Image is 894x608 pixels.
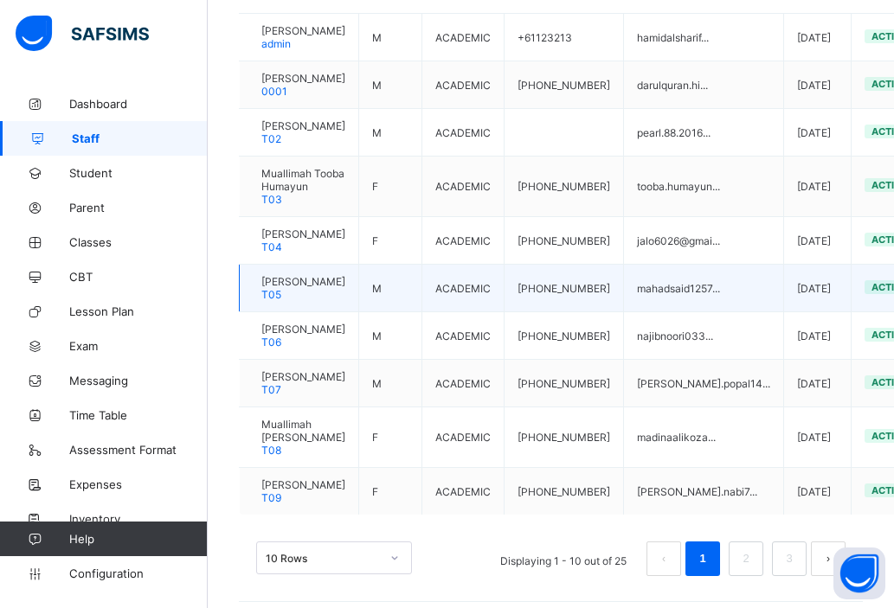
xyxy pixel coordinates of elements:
[261,37,291,50] span: admin
[261,288,281,301] span: T05
[624,217,784,265] td: jalo6026@gmai...
[772,541,807,576] li: 3
[72,131,208,145] span: Staff
[624,14,784,61] td: hamidalsharif...
[422,14,505,61] td: ACADEMIC
[359,109,422,157] td: M
[505,407,624,468] td: [PHONE_NUMBER]
[261,24,345,37] span: [PERSON_NAME]
[624,265,784,312] td: mahadsaid1257...
[69,97,208,111] span: Dashboard
[422,217,505,265] td: ACADEMIC
[359,468,422,515] td: F
[69,443,208,457] span: Assessment Format
[261,132,281,145] span: T02
[261,444,281,457] span: T08
[784,265,852,312] td: [DATE]
[261,85,287,98] span: 0001
[69,339,208,353] span: Exam
[422,468,505,515] td: ACADEMIC
[737,547,754,570] a: 2
[422,407,505,468] td: ACADEMIC
[359,14,422,61] td: M
[505,468,624,515] td: [PHONE_NUMBER]
[784,157,852,217] td: [DATE]
[359,312,422,360] td: M
[69,270,208,284] span: CBT
[833,547,885,599] button: Open asap
[69,166,208,180] span: Student
[261,478,345,491] span: [PERSON_NAME]
[422,109,505,157] td: ACADEMIC
[359,217,422,265] td: F
[784,360,852,407] td: [DATE]
[784,217,852,265] td: [DATE]
[811,541,846,576] button: next page
[784,407,852,468] td: [DATE]
[624,61,784,109] td: darulquran.hi...
[359,157,422,217] td: F
[69,566,207,580] span: Configuration
[69,374,208,387] span: Messaging
[69,477,208,491] span: Expenses
[505,157,624,217] td: [PHONE_NUMBER]
[261,336,281,349] span: T06
[505,265,624,312] td: [PHONE_NUMBER]
[784,109,852,157] td: [DATE]
[685,541,720,576] li: 1
[359,407,422,468] td: F
[359,61,422,109] td: M
[261,119,345,132] span: [PERSON_NAME]
[784,312,852,360] td: [DATE]
[69,408,208,422] span: Time Table
[646,541,681,576] li: 上一页
[422,265,505,312] td: ACADEMIC
[69,304,208,318] span: Lesson Plan
[505,217,624,265] td: [PHONE_NUMBER]
[422,61,505,109] td: ACADEMIC
[261,383,281,396] span: T07
[16,16,149,52] img: safsims
[624,407,784,468] td: madinaalikoza...
[811,541,846,576] li: 下一页
[729,541,763,576] li: 2
[261,193,282,206] span: T03
[422,360,505,407] td: ACADEMIC
[422,157,505,217] td: ACADEMIC
[505,312,624,360] td: [PHONE_NUMBER]
[266,552,380,565] div: 10 Rows
[69,512,208,526] span: Inventory
[69,201,208,214] span: Parent
[505,360,624,407] td: [PHONE_NUMBER]
[359,265,422,312] td: M
[694,547,711,570] a: 1
[784,61,852,109] td: [DATE]
[784,468,852,515] td: [DATE]
[69,532,207,546] span: Help
[646,541,681,576] button: prev page
[624,468,784,515] td: [PERSON_NAME].nabi7...
[359,360,422,407] td: M
[505,14,624,61] td: +61123213
[69,235,208,249] span: Classes
[261,227,345,240] span: [PERSON_NAME]
[422,312,505,360] td: ACADEMIC
[624,312,784,360] td: najibnoori033...
[781,547,797,570] a: 3
[261,275,345,288] span: [PERSON_NAME]
[505,61,624,109] td: [PHONE_NUMBER]
[261,240,282,253] span: T04
[487,541,640,576] li: Displaying 1 - 10 out of 25
[261,323,345,336] span: [PERSON_NAME]
[624,157,784,217] td: tooba.humayun...
[261,370,345,383] span: [PERSON_NAME]
[624,360,784,407] td: [PERSON_NAME].popal14...
[624,109,784,157] td: pearl.88.2016...
[261,167,345,193] span: Muallimah Tooba Humayun
[261,418,345,444] span: Muallimah [PERSON_NAME]
[784,14,852,61] td: [DATE]
[261,72,345,85] span: [PERSON_NAME]
[261,491,281,504] span: T09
